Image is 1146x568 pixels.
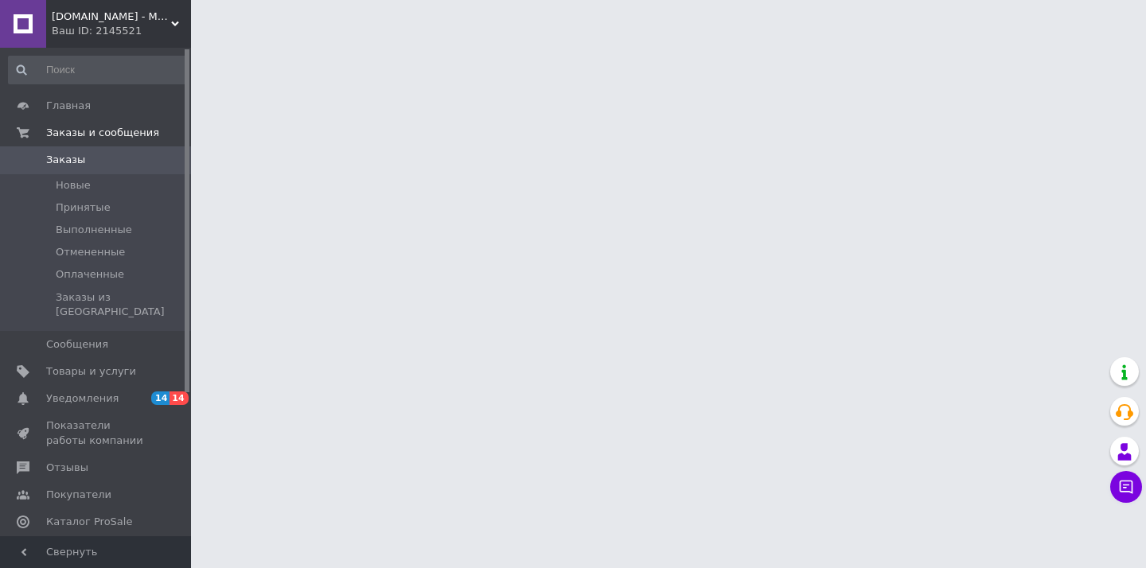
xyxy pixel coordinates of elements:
[170,391,188,405] span: 14
[46,461,88,475] span: Отзывы
[52,24,191,38] div: Ваш ID: 2145521
[46,515,132,529] span: Каталог ProSale
[56,267,124,282] span: Оплаченные
[46,418,147,447] span: Показатели работы компании
[56,178,91,193] span: Новые
[56,290,186,319] span: Заказы из [GEOGRAPHIC_DATA]
[46,391,119,406] span: Уведомления
[8,56,188,84] input: Поиск
[46,337,108,352] span: Сообщения
[56,245,125,259] span: Отмененные
[46,364,136,379] span: Товары и услуги
[1110,471,1142,503] button: Чат с покупателем
[151,391,170,405] span: 14
[46,126,159,140] span: Заказы и сообщения
[46,99,91,113] span: Главная
[56,200,111,215] span: Принятые
[46,488,111,502] span: Покупатели
[46,153,85,167] span: Заказы
[52,10,171,24] span: Icon-Store.UA - Мастерская Икон ручной работы под Старину
[56,223,132,237] span: Выполненные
